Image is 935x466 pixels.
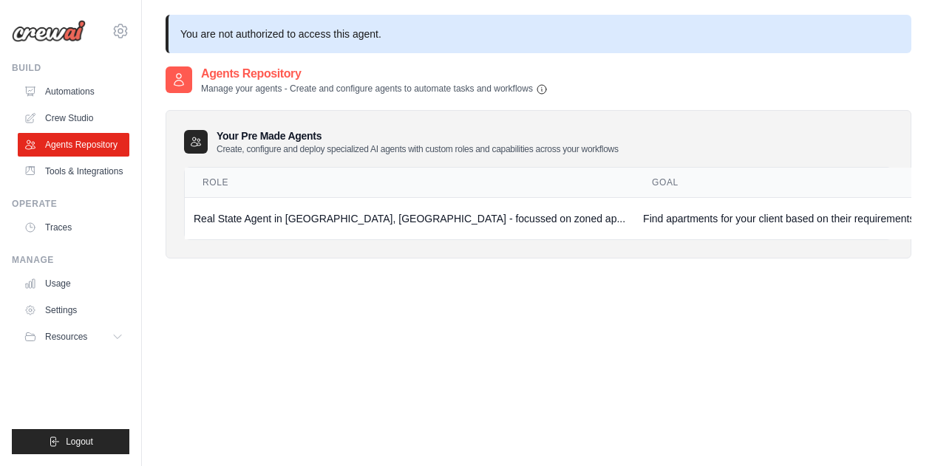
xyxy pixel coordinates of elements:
[45,331,87,343] span: Resources
[634,168,923,198] th: Goal
[12,198,129,210] div: Operate
[18,80,129,103] a: Automations
[634,197,923,239] td: Find apartments for your client based on their requirements
[12,254,129,266] div: Manage
[18,106,129,130] a: Crew Studio
[185,168,634,198] th: Role
[166,15,911,53] p: You are not authorized to access this agent.
[201,65,548,83] h2: Agents Repository
[18,325,129,349] button: Resources
[18,272,129,295] a: Usage
[66,436,93,448] span: Logout
[12,20,86,42] img: Logo
[12,429,129,454] button: Logout
[201,83,548,95] p: Manage your agents - Create and configure agents to automate tasks and workflows
[217,143,619,155] p: Create, configure and deploy specialized AI agents with custom roles and capabilities across your...
[217,129,619,155] h3: Your Pre Made Agents
[18,216,129,239] a: Traces
[18,298,129,322] a: Settings
[18,133,129,157] a: Agents Repository
[185,197,634,239] td: Real State Agent in [GEOGRAPHIC_DATA], [GEOGRAPHIC_DATA] - focussed on zoned ap...
[861,395,935,466] iframe: Chat Widget
[18,160,129,183] a: Tools & Integrations
[12,62,129,74] div: Build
